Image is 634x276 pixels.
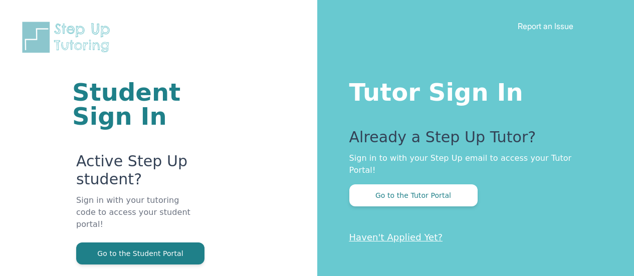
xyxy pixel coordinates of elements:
[76,194,197,242] p: Sign in with your tutoring code to access your student portal!
[20,20,116,55] img: Step Up Tutoring horizontal logo
[76,152,197,194] p: Active Step Up student?
[72,80,197,128] h1: Student Sign In
[349,190,478,200] a: Go to the Tutor Portal
[76,242,204,264] button: Go to the Student Portal
[518,21,573,31] a: Report an Issue
[349,76,594,104] h1: Tutor Sign In
[349,184,478,206] button: Go to the Tutor Portal
[349,128,594,152] p: Already a Step Up Tutor?
[349,152,594,176] p: Sign in to with your Step Up email to access your Tutor Portal!
[349,232,443,242] a: Haven't Applied Yet?
[76,248,204,258] a: Go to the Student Portal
